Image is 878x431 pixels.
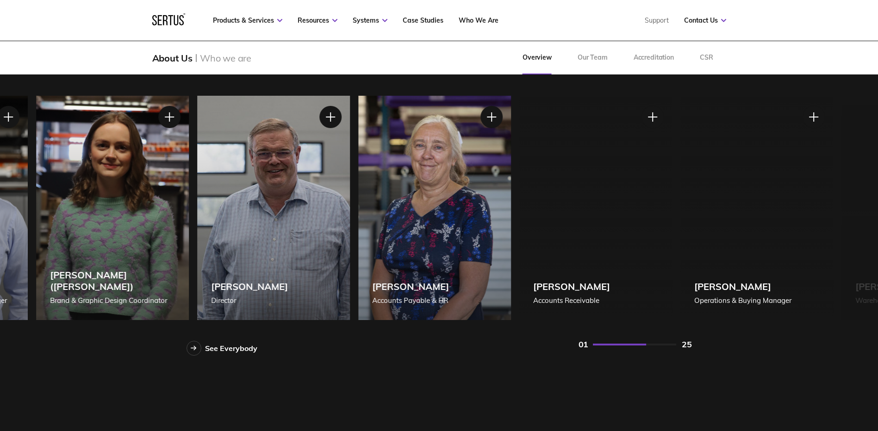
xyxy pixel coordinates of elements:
div: Director [211,295,288,306]
div: 01 [579,339,588,350]
a: Support [645,16,669,25]
a: Systems [353,16,387,25]
a: Accreditation [621,41,687,74]
a: CSR [687,41,726,74]
a: Case Studies [403,16,443,25]
div: Accounts Receivable [533,295,610,306]
div: [PERSON_NAME] [211,281,288,292]
div: [PERSON_NAME] ([PERSON_NAME]) [50,269,175,292]
iframe: Chat Widget [711,324,878,431]
a: Our Team [565,41,621,74]
a: Contact Us [684,16,726,25]
div: Widżet czatu [711,324,878,431]
div: Brand & Graphic Design Coordinator [50,295,175,306]
div: [PERSON_NAME] [694,281,791,292]
div: Accounts Payable & HR [372,295,449,306]
div: 25 [682,339,691,350]
div: [PERSON_NAME] [533,281,610,292]
a: Who We Are [459,16,498,25]
div: About Us [152,52,193,64]
a: Resources [298,16,337,25]
a: See Everybody [187,341,257,356]
div: See Everybody [205,344,257,353]
div: Operations & Buying Manager [694,295,791,306]
a: Products & Services [213,16,282,25]
div: [PERSON_NAME] [372,281,449,292]
div: Who we are [200,52,251,64]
